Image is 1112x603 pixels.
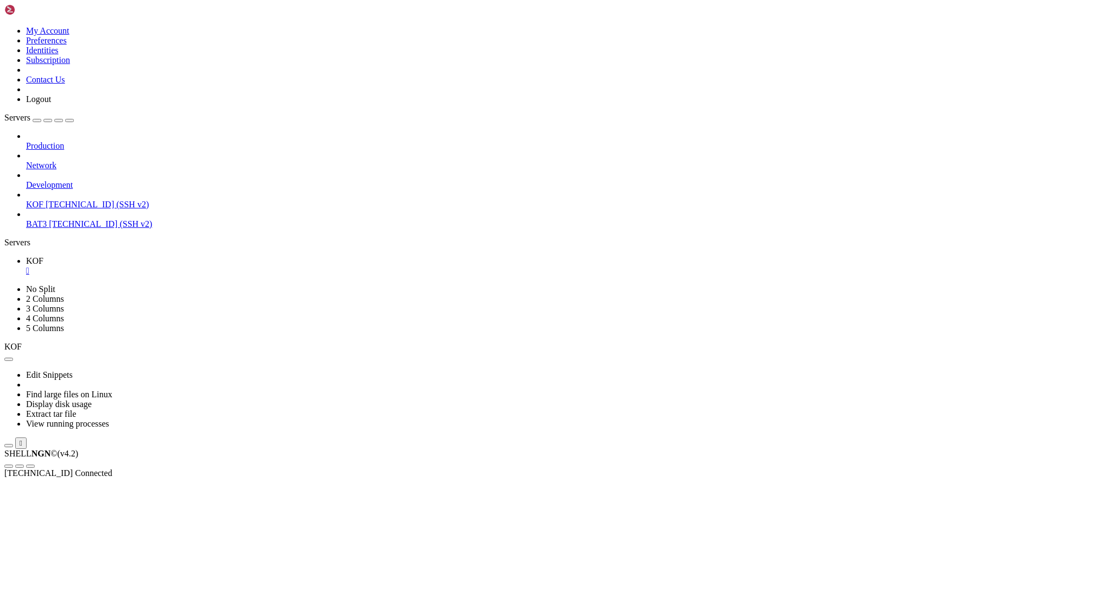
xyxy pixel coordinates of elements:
span: [TECHNICAL_ID] (SSH v2) [46,200,149,209]
span: BAT3 [26,219,47,228]
a: KOF [26,256,1108,276]
a: BAT3 [TECHNICAL_ID] (SSH v2) [26,219,1108,229]
li: Production [26,131,1108,151]
a: Servers [4,113,74,122]
a: View running processes [26,419,109,428]
a: 4 Columns [26,314,64,323]
span: KOF [26,200,43,209]
img: Shellngn [4,4,67,15]
a: Network [26,161,1108,170]
a:  [26,266,1108,276]
a: Extract tar file [26,409,76,418]
a: Display disk usage [26,399,92,409]
a: KOF [TECHNICAL_ID] (SSH v2) [26,200,1108,210]
a: Subscription [26,55,70,65]
a: 2 Columns [26,294,64,303]
a: No Split [26,284,55,294]
div: Servers [4,238,1108,247]
a: Identities [26,46,59,55]
li: Network [26,151,1108,170]
li: KOF [TECHNICAL_ID] (SSH v2) [26,190,1108,210]
li: BAT3 [TECHNICAL_ID] (SSH v2) [26,210,1108,229]
span: [TECHNICAL_ID] (SSH v2) [49,219,152,228]
span: Servers [4,113,30,122]
span: Production [26,141,64,150]
li: Development [26,170,1108,190]
a: My Account [26,26,69,35]
a: Production [26,141,1108,151]
span: Development [26,180,73,189]
div:  [20,439,22,447]
a: Preferences [26,36,67,45]
button:  [15,437,27,449]
span: Network [26,161,56,170]
span: KOF [4,342,22,351]
a: Logout [26,94,51,104]
span: KOF [26,256,43,265]
a: 5 Columns [26,323,64,333]
a: Contact Us [26,75,65,84]
a: Find large files on Linux [26,390,112,399]
a: Edit Snippets [26,370,73,379]
a: 3 Columns [26,304,64,313]
a: Development [26,180,1108,190]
